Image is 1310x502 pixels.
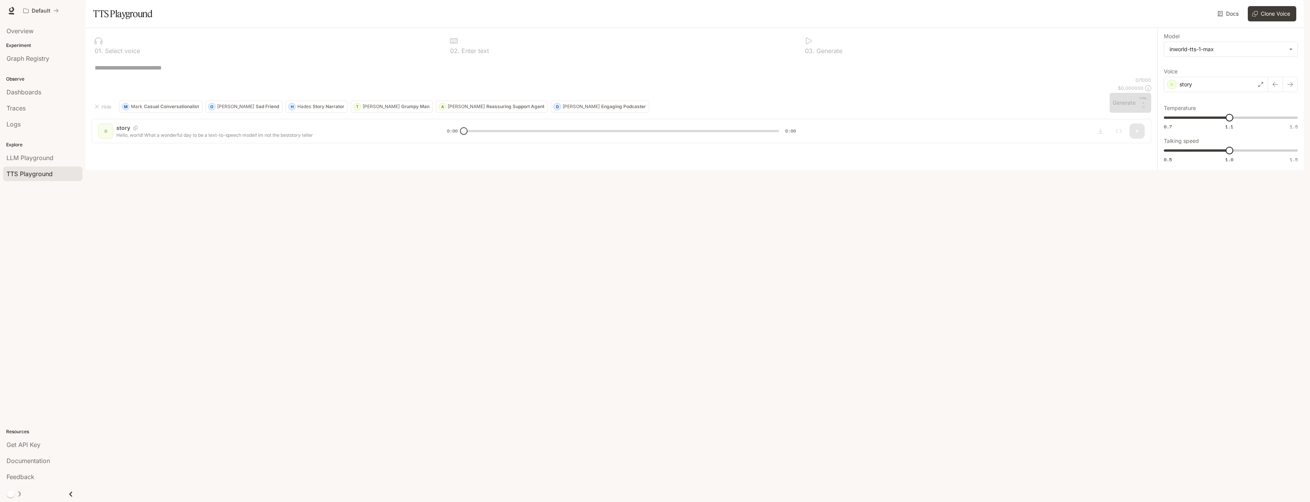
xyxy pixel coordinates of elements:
[450,48,460,54] p: 0 2 .
[122,100,129,113] div: M
[1225,156,1233,163] span: 1.0
[1118,85,1144,91] p: $ 0.000000
[144,104,199,109] p: Casual Conversationalist
[205,100,282,113] button: O[PERSON_NAME]Sad Friend
[1164,34,1179,39] p: Model
[289,100,295,113] div: H
[554,100,561,113] div: D
[448,104,485,109] p: [PERSON_NAME]
[1136,77,1151,83] p: 0 / 1000
[805,48,815,54] p: 0 3 .
[20,3,62,18] button: All workspaces
[1164,138,1199,144] p: Talking speed
[313,104,344,109] p: Story Narrator
[439,100,446,113] div: A
[95,48,103,54] p: 0 1 .
[92,100,116,113] button: Hide
[217,104,254,109] p: [PERSON_NAME]
[1164,69,1178,74] p: Voice
[436,100,548,113] button: A[PERSON_NAME]Reassuring Support Agent
[208,100,215,113] div: O
[1170,45,1285,53] div: inworld-tts-1-max
[486,104,544,109] p: Reassuring Support Agent
[1164,105,1196,111] p: Temperature
[460,48,489,54] p: Enter text
[1248,6,1296,21] button: Clone Voice
[1179,81,1192,88] p: story
[354,100,361,113] div: T
[1225,123,1233,130] span: 1.1
[1216,6,1242,21] a: Docs
[563,104,600,109] p: [PERSON_NAME]
[256,104,279,109] p: Sad Friend
[363,104,400,109] p: [PERSON_NAME]
[551,100,649,113] button: D[PERSON_NAME]Engaging Podcaster
[1164,123,1172,130] span: 0.7
[1164,42,1297,57] div: inworld-tts-1-max
[351,100,433,113] button: T[PERSON_NAME]Grumpy Man
[401,104,429,109] p: Grumpy Man
[119,100,202,113] button: MMarkCasual Conversationalist
[601,104,646,109] p: Engaging Podcaster
[103,48,140,54] p: Select voice
[32,8,50,14] p: Default
[815,48,842,54] p: Generate
[131,104,142,109] p: Mark
[1164,156,1172,163] span: 0.5
[1290,123,1298,130] span: 1.5
[286,100,348,113] button: HHadesStory Narrator
[1290,156,1298,163] span: 1.5
[93,6,152,21] h1: TTS Playground
[297,104,311,109] p: Hades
